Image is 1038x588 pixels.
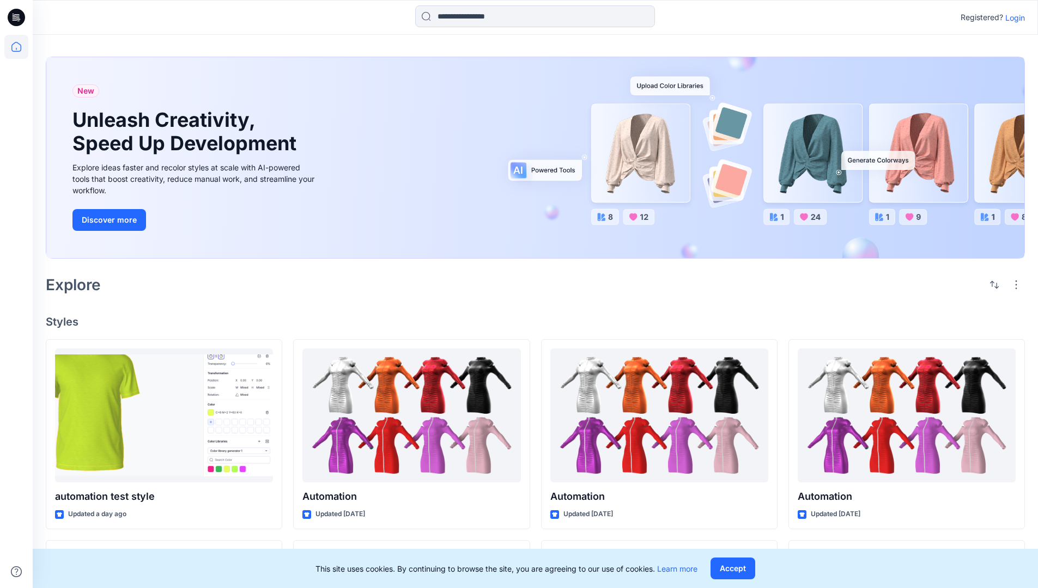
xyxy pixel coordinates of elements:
[961,11,1003,24] p: Registered?
[563,509,613,520] p: Updated [DATE]
[315,509,365,520] p: Updated [DATE]
[55,348,273,483] a: automation test style
[72,162,318,196] div: Explore ideas faster and recolor styles at scale with AI-powered tools that boost creativity, red...
[72,209,146,231] button: Discover more
[72,108,301,155] h1: Unleash Creativity, Speed Up Development
[550,348,768,483] a: Automation
[550,489,768,504] p: Automation
[302,489,520,504] p: Automation
[711,558,755,579] button: Accept
[55,489,273,504] p: automation test style
[72,209,318,231] a: Discover more
[46,276,101,293] h2: Explore
[811,509,860,520] p: Updated [DATE]
[798,489,1016,504] p: Automation
[77,84,94,97] span: New
[46,315,1025,328] h4: Styles
[302,348,520,483] a: Automation
[68,509,126,520] p: Updated a day ago
[798,348,1016,483] a: Automation
[1005,12,1025,23] p: Login
[657,564,697,573] a: Learn more
[315,563,697,574] p: This site uses cookies. By continuing to browse the site, you are agreeing to our use of cookies.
